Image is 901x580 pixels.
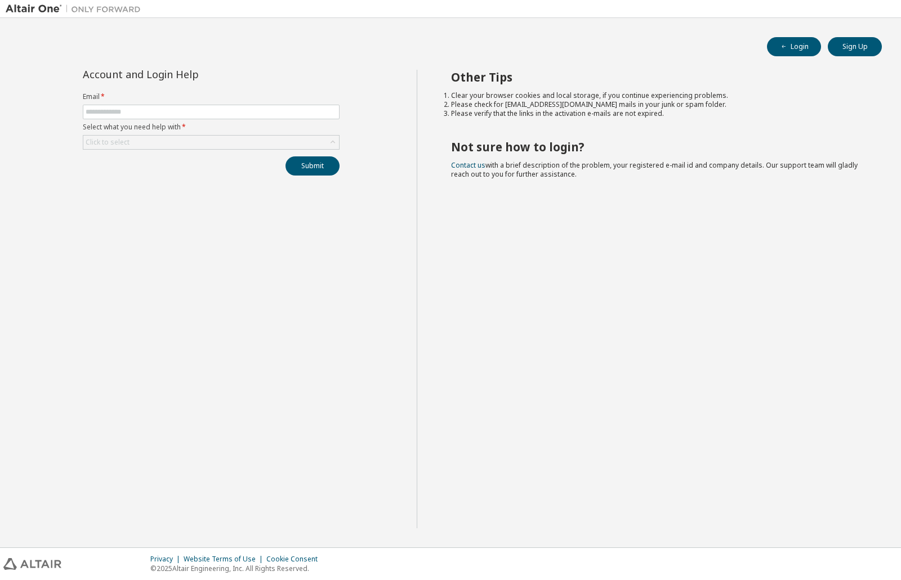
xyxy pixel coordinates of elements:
[6,3,146,15] img: Altair One
[286,156,340,176] button: Submit
[150,564,324,573] p: © 2025 Altair Engineering, Inc. All Rights Reserved.
[86,138,130,147] div: Click to select
[184,555,266,564] div: Website Terms of Use
[451,160,485,170] a: Contact us
[150,555,184,564] div: Privacy
[828,37,882,56] button: Sign Up
[451,100,862,109] li: Please check for [EMAIL_ADDRESS][DOMAIN_NAME] mails in your junk or spam folder.
[83,136,339,149] div: Click to select
[451,70,862,84] h2: Other Tips
[3,558,61,570] img: altair_logo.svg
[451,91,862,100] li: Clear your browser cookies and local storage, if you continue experiencing problems.
[83,123,340,132] label: Select what you need help with
[266,555,324,564] div: Cookie Consent
[83,92,340,101] label: Email
[767,37,821,56] button: Login
[451,160,858,179] span: with a brief description of the problem, your registered e-mail id and company details. Our suppo...
[451,109,862,118] li: Please verify that the links in the activation e-mails are not expired.
[83,70,288,79] div: Account and Login Help
[451,140,862,154] h2: Not sure how to login?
